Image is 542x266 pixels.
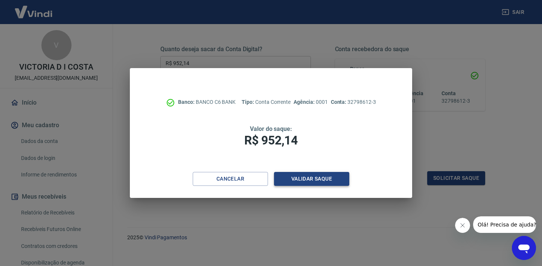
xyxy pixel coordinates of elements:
button: Validar saque [274,172,349,186]
span: Conta: [331,99,348,105]
p: Conta Corrente [242,98,291,106]
iframe: Fechar mensagem [455,218,470,233]
span: Valor do saque: [250,125,292,132]
span: Banco: [178,99,196,105]
span: Tipo: [242,99,255,105]
span: Agência: [294,99,316,105]
span: Olá! Precisa de ajuda? [5,5,63,11]
p: 32798612-3 [331,98,376,106]
p: 0001 [294,98,327,106]
iframe: Mensagem da empresa [473,216,536,233]
span: R$ 952,14 [244,133,298,147]
p: BANCO C6 BANK [178,98,236,106]
iframe: Botão para abrir a janela de mensagens [512,236,536,260]
button: Cancelar [193,172,268,186]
